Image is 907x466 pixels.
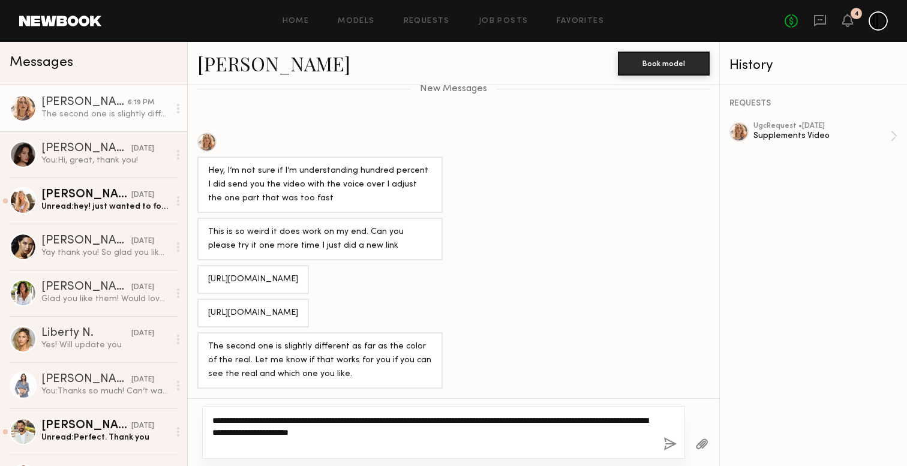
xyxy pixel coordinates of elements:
div: You: Thanks so much! Can’t wait to see your magic ✨ [41,386,169,397]
div: [PERSON_NAME] [41,143,131,155]
div: History [729,59,897,73]
div: Hey, I’m not sure if I’m understanding hundred percent I did send you the video with the voice ov... [208,164,432,206]
div: [DATE] [131,420,154,432]
div: Unread: Perfect. Thank you [41,432,169,443]
div: This is so weird it does work on my end. Can you please try it one more time I just did a new link [208,226,432,253]
div: [PERSON_NAME] [41,281,131,293]
div: [DATE] [131,374,154,386]
div: [PERSON_NAME] [41,189,131,201]
div: ugc Request • [DATE] [753,122,890,130]
div: Unread: hey! just wanted to follow up [41,201,169,212]
div: [PERSON_NAME] [41,97,128,109]
div: Supplements Video [753,130,890,142]
span: Messages [10,56,73,70]
div: [URL][DOMAIN_NAME] [208,273,298,287]
a: Requests [404,17,450,25]
div: [DATE] [131,282,154,293]
div: [PERSON_NAME] [41,374,131,386]
div: The second one is slightly different as far as the color of the real. Let me know if that works f... [208,340,432,381]
div: [DATE] [131,236,154,247]
div: Glad you like them! Would love to work together again🤍 [41,293,169,305]
div: Yes! Will update you [41,339,169,351]
div: You: Hi, great, thank you! [41,155,169,166]
div: The second one is slightly different as far as the color of the real. Let me know if that works f... [41,109,169,120]
a: Job Posts [479,17,528,25]
a: ugcRequest •[DATE]Supplements Video [753,122,897,150]
div: Yay thank you! So glad you like it :) let me know if you ever need anymore videos xx love the pro... [41,247,169,258]
div: 4 [854,11,859,17]
div: [DATE] [131,328,154,339]
div: [URL][DOMAIN_NAME] [208,306,298,320]
a: Favorites [557,17,604,25]
div: [DATE] [131,190,154,201]
button: Book model [618,52,710,76]
div: [PERSON_NAME] [41,420,131,432]
div: REQUESTS [729,100,897,108]
a: Models [338,17,374,25]
a: Book model [618,58,710,68]
span: New Messages [420,84,487,94]
div: Liberty N. [41,327,131,339]
div: 6:19 PM [128,97,154,109]
div: [PERSON_NAME] [41,235,131,247]
div: [DATE] [131,143,154,155]
a: [PERSON_NAME] [197,50,350,76]
a: Home [283,17,310,25]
